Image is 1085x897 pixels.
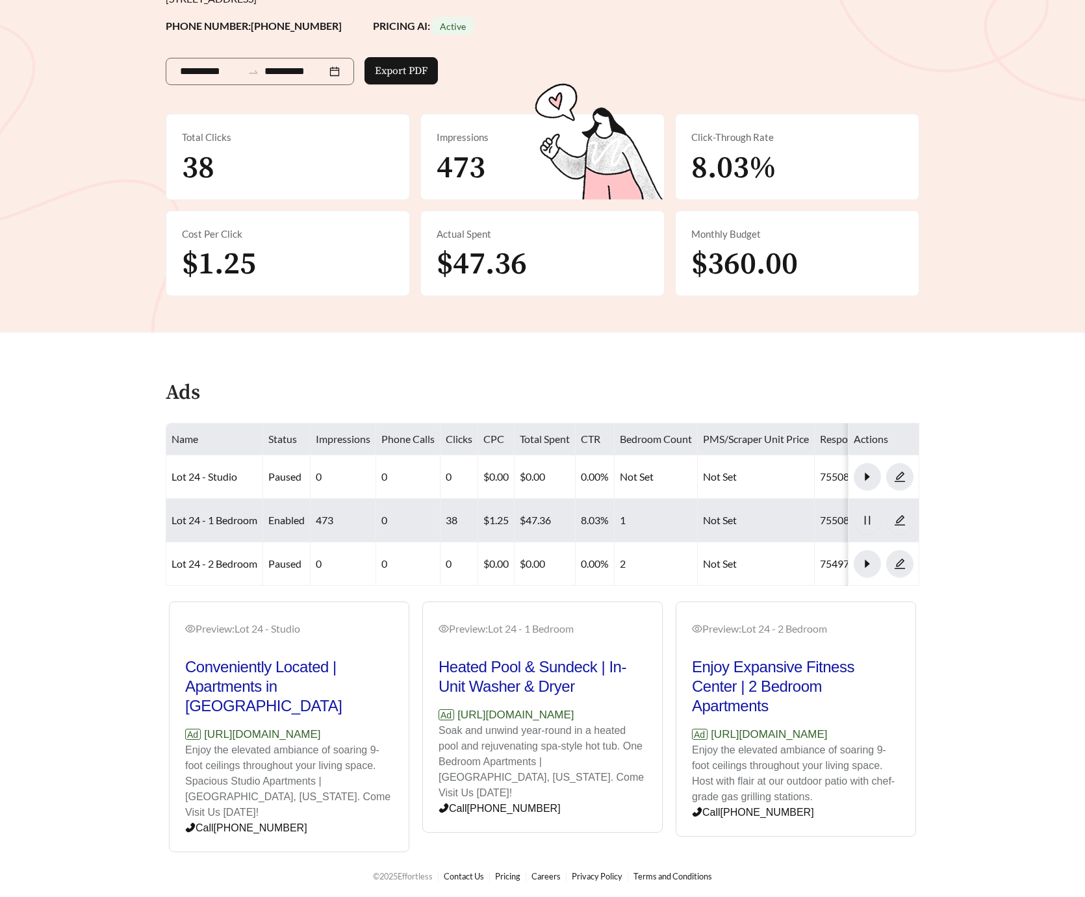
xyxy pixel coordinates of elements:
strong: PHONE NUMBER: [PHONE_NUMBER] [166,19,342,32]
div: Impressions [437,130,648,145]
td: $0.00 [515,542,576,586]
span: swap-right [248,66,259,78]
th: Clicks [440,423,478,455]
td: 0 [376,499,440,542]
span: caret-right [854,558,880,570]
a: Careers [531,871,561,881]
span: phone [439,803,449,813]
h2: Enjoy Expansive Fitness Center | 2 Bedroom Apartments [692,657,900,716]
a: Pricing [495,871,520,881]
span: pause [854,514,880,526]
button: caret-right [854,463,881,490]
div: Actual Spent [437,227,648,242]
span: phone [692,807,702,817]
span: CTR [581,433,600,445]
span: Ad [692,729,708,740]
strong: PRICING AI: [373,19,474,32]
a: Lot 24 - 2 Bedroom [172,557,257,570]
td: 755084981006 [815,499,903,542]
td: Not Set [698,499,815,542]
span: 473 [437,149,485,188]
td: Not Set [698,542,815,586]
button: pause [854,507,881,534]
span: edit [887,558,913,570]
span: paused [268,557,301,570]
td: 0 [440,542,478,586]
span: paused [268,470,301,483]
td: 8.03% [576,499,615,542]
a: edit [886,557,913,570]
span: $1.25 [182,245,256,284]
a: Privacy Policy [572,871,622,881]
td: $0.00 [515,455,576,499]
div: Preview: Lot 24 - 1 Bedroom [439,621,646,637]
p: [URL][DOMAIN_NAME] [692,726,900,743]
td: 754972270203 [815,542,903,586]
p: Call [PHONE_NUMBER] [692,805,900,820]
span: enabled [268,514,305,526]
p: Enjoy the elevated ambiance of soaring 9-foot ceilings throughout your living space. Spacious Stu... [185,742,393,820]
td: Not Set [698,455,815,499]
div: Cost Per Click [182,227,394,242]
h2: Conveniently Located | Apartments in [GEOGRAPHIC_DATA] [185,657,393,716]
div: Monthly Budget [691,227,903,242]
span: $47.36 [437,245,527,284]
a: Terms and Conditions [633,871,712,881]
p: [URL][DOMAIN_NAME] [185,726,393,743]
td: $0.00 [478,542,515,586]
td: 0 [376,455,440,499]
span: caret-right [854,471,880,483]
td: 2 [615,542,698,586]
td: 0.00% [576,455,615,499]
th: Impressions [311,423,376,455]
button: edit [886,507,913,534]
button: Export PDF [364,57,438,84]
h2: Heated Pool & Sundeck | In-Unit Washer & Dryer [439,657,646,696]
a: Contact Us [444,871,484,881]
span: $360.00 [691,245,798,284]
td: $1.25 [478,499,515,542]
span: 8.03% [691,149,776,188]
span: eye [692,624,702,634]
td: 0.00% [576,542,615,586]
a: Lot 24 - 1 Bedroom [172,514,257,526]
span: Ad [439,709,454,720]
a: edit [886,470,913,483]
span: eye [439,624,449,634]
td: 0 [311,542,376,586]
span: eye [185,624,196,634]
th: Phone Calls [376,423,440,455]
p: Soak and unwind year-round in a heated pool and rejuvenating spa-style hot tub. One Bedroom Apart... [439,723,646,801]
div: Preview: Lot 24 - 2 Bedroom [692,621,900,637]
a: Lot 24 - Studio [172,470,237,483]
span: edit [887,514,913,526]
p: Call [PHONE_NUMBER] [439,801,646,816]
th: PMS/Scraper Unit Price [698,423,815,455]
td: $47.36 [515,499,576,542]
th: Responsive Ad Id [815,423,903,455]
div: Preview: Lot 24 - Studio [185,621,393,637]
th: Bedroom Count [615,423,698,455]
div: Click-Through Rate [691,130,903,145]
button: edit [886,550,913,577]
p: Call [PHONE_NUMBER] [185,820,393,836]
th: Actions [849,423,919,455]
td: 38 [440,499,478,542]
h4: Ads [166,382,200,405]
td: Not Set [615,455,698,499]
p: [URL][DOMAIN_NAME] [439,707,646,724]
td: 755084965106 [815,455,903,499]
span: CPC [483,433,504,445]
th: Status [263,423,311,455]
div: Total Clicks [182,130,394,145]
span: Ad [185,729,201,740]
span: edit [887,471,913,483]
th: Name [166,423,263,455]
td: $0.00 [478,455,515,499]
span: © 2025 Effortless [373,871,433,881]
button: edit [886,463,913,490]
a: edit [886,514,913,526]
td: 0 [376,542,440,586]
td: 0 [311,455,376,499]
span: 38 [182,149,214,188]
